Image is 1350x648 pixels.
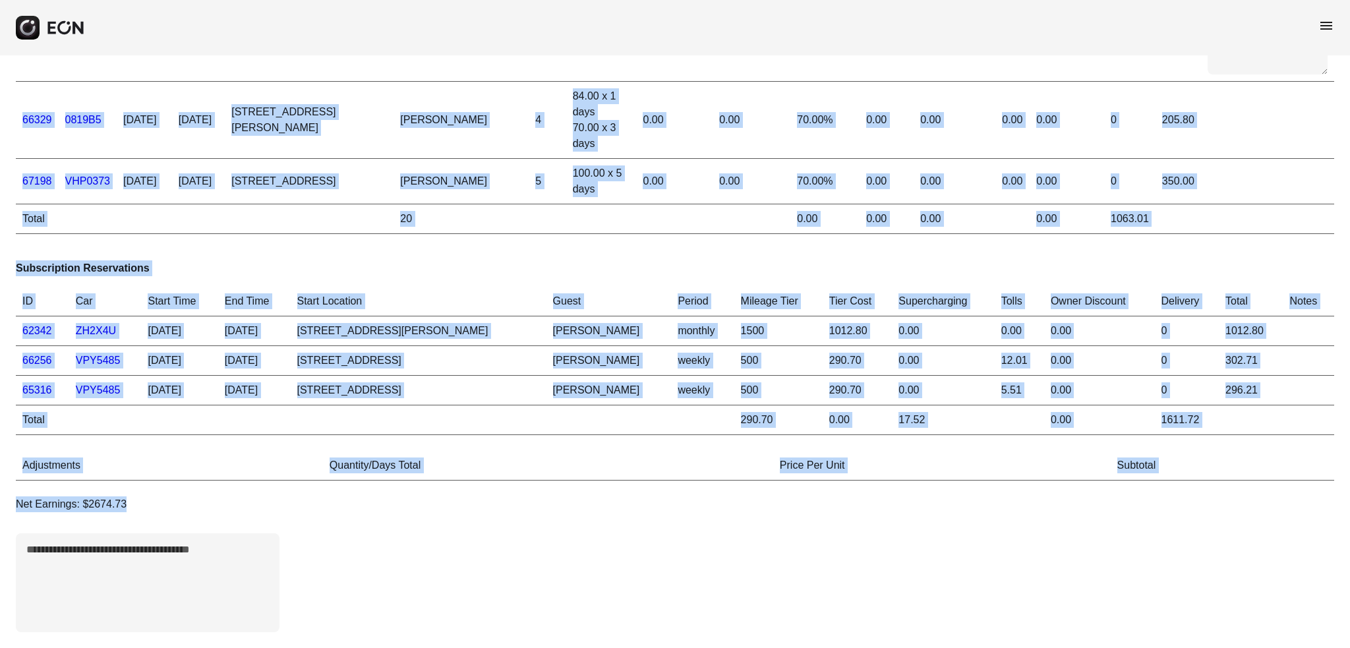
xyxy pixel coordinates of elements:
td: 205.80 [1156,82,1201,159]
td: 0 [1155,316,1219,346]
th: Tolls [995,287,1044,316]
td: 0.00 [636,159,713,204]
th: Price Per Unit [773,451,1111,481]
td: 0.00 [914,159,995,204]
h3: Subscription Reservations [16,260,1334,276]
td: 0 [1155,376,1219,405]
th: Mileage Tier [734,287,823,316]
td: 0 [1155,346,1219,376]
td: 0.00 [713,82,790,159]
th: Adjustments [16,451,323,481]
td: [PERSON_NAME] [546,316,672,346]
td: 1012.80 [823,316,893,346]
td: 302.71 [1219,346,1283,376]
td: [DATE] [218,346,291,376]
td: 5 [529,159,566,204]
div: 100.00 x 5 days [573,165,630,197]
td: [STREET_ADDRESS] [225,159,394,204]
td: 290.70 [823,346,893,376]
th: Subtotal [1111,451,1334,481]
td: [DATE] [141,376,218,405]
td: 0.00 [995,316,1044,346]
td: 5.51 [995,376,1044,405]
th: Total [1219,287,1283,316]
td: [DATE] [218,316,291,346]
td: [DATE] [172,159,225,204]
td: 0.00 [892,376,994,405]
td: weekly [671,346,734,376]
th: Quantity/Days Total [323,451,773,481]
p: Net Earnings: $2674.73 [16,496,1334,512]
td: 0 [1104,82,1156,159]
td: 20 [394,204,529,234]
div: 84.00 x 1 days [573,88,630,120]
td: [STREET_ADDRESS] [291,376,546,405]
td: 70.00% [790,159,860,204]
td: 0.00 [995,159,1030,204]
td: [DATE] [172,82,225,159]
td: 0 [1104,159,1156,204]
a: 66256 [22,355,52,366]
td: 500 [734,346,823,376]
td: 12.01 [995,346,1044,376]
td: 0.00 [860,159,914,204]
td: 0.00 [892,316,994,346]
td: Total [16,405,69,435]
td: Total [16,204,59,234]
td: 290.70 [734,405,823,435]
td: 0.00 [1030,159,1104,204]
td: 350.00 [1156,159,1201,204]
td: [PERSON_NAME] [394,159,529,204]
th: Period [671,287,734,316]
a: VHP0373 [65,175,111,187]
td: [DATE] [141,346,218,376]
td: [STREET_ADDRESS] [291,346,546,376]
th: Start Location [291,287,546,316]
a: 66329 [22,114,52,125]
th: End Time [218,287,291,316]
td: [PERSON_NAME] [546,376,672,405]
td: 0.00 [1044,376,1155,405]
td: weekly [671,376,734,405]
span: menu [1318,18,1334,34]
td: [DATE] [141,316,218,346]
td: 0.00 [1030,82,1104,159]
a: VPY5485 [76,355,121,366]
th: Car [69,287,142,316]
th: Guest [546,287,672,316]
th: Delivery [1155,287,1219,316]
td: 290.70 [823,376,893,405]
td: [PERSON_NAME] [546,346,672,376]
td: 1063.01 [1104,204,1156,234]
td: 4 [529,82,566,159]
td: 0.00 [860,82,914,159]
td: 1611.72 [1155,405,1219,435]
th: Tier Cost [823,287,893,316]
td: 0.00 [892,346,994,376]
td: 0.00 [995,82,1030,159]
th: ID [16,287,69,316]
td: 70.00% [790,82,860,159]
th: Notes [1283,287,1334,316]
td: [STREET_ADDRESS][PERSON_NAME] [291,316,546,346]
td: 0.00 [790,204,860,234]
td: [DATE] [117,82,172,159]
td: [DATE] [117,159,172,204]
td: 0.00 [1030,204,1104,234]
td: 0.00 [1044,405,1155,435]
td: 0.00 [713,159,790,204]
td: 296.21 [1219,376,1283,405]
th: Start Time [141,287,218,316]
a: ZH2X4U [76,325,116,336]
td: 0.00 [823,405,893,435]
td: 0.00 [914,204,995,234]
td: 1500 [734,316,823,346]
a: 65316 [22,384,52,396]
a: 0819B5 [65,114,102,125]
td: 0.00 [860,204,914,234]
td: 17.52 [892,405,994,435]
a: 62342 [22,325,52,336]
td: [STREET_ADDRESS][PERSON_NAME] [225,82,394,159]
td: 500 [734,376,823,405]
td: 1012.80 [1219,316,1283,346]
